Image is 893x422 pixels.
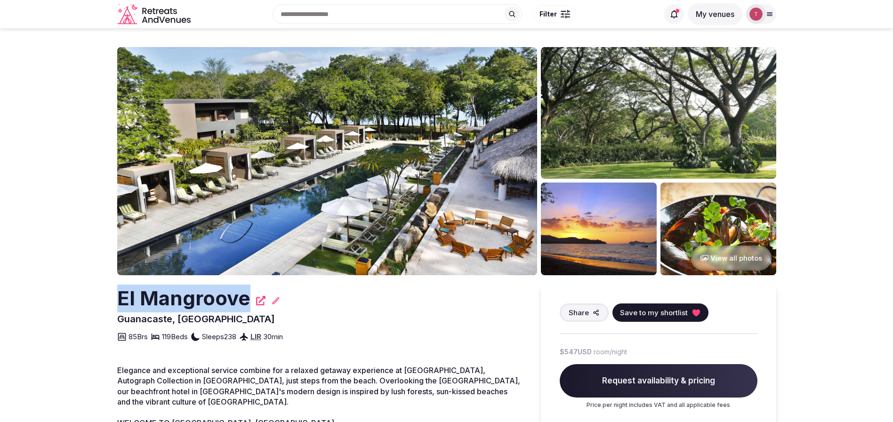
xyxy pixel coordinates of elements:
span: $547 USD [560,347,592,357]
button: Filter [533,5,576,23]
button: View all photos [691,246,772,271]
span: Share [569,308,589,318]
span: Save to my shortlist [620,308,688,318]
a: My venues [688,9,742,19]
img: Venue cover photo [117,47,537,275]
button: Share [560,303,609,322]
button: My venues [688,3,742,25]
span: Guanacaste, [GEOGRAPHIC_DATA] [117,313,275,325]
a: LIR [250,332,261,341]
span: room/night [594,347,627,357]
span: Elegance and exceptional service combine for a relaxed getaway experience at [GEOGRAPHIC_DATA], A... [117,366,520,406]
span: 119 Beds [162,332,188,342]
span: Filter [539,9,557,19]
span: 30 min [263,332,283,342]
a: Visit the homepage [117,4,193,25]
span: Sleeps 238 [202,332,236,342]
img: Venue gallery photo [660,183,776,275]
span: 85 Brs [129,332,148,342]
button: Save to my shortlist [612,303,708,322]
img: Thiago Martins [749,8,763,21]
h2: El Mangroove [117,285,250,312]
img: Venue gallery photo [541,183,657,275]
p: Price per night includes VAT and all applicable fees [560,401,757,409]
img: Venue gallery photo [541,47,776,179]
span: Request availability & pricing [560,364,757,398]
svg: Retreats and Venues company logo [117,4,193,25]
